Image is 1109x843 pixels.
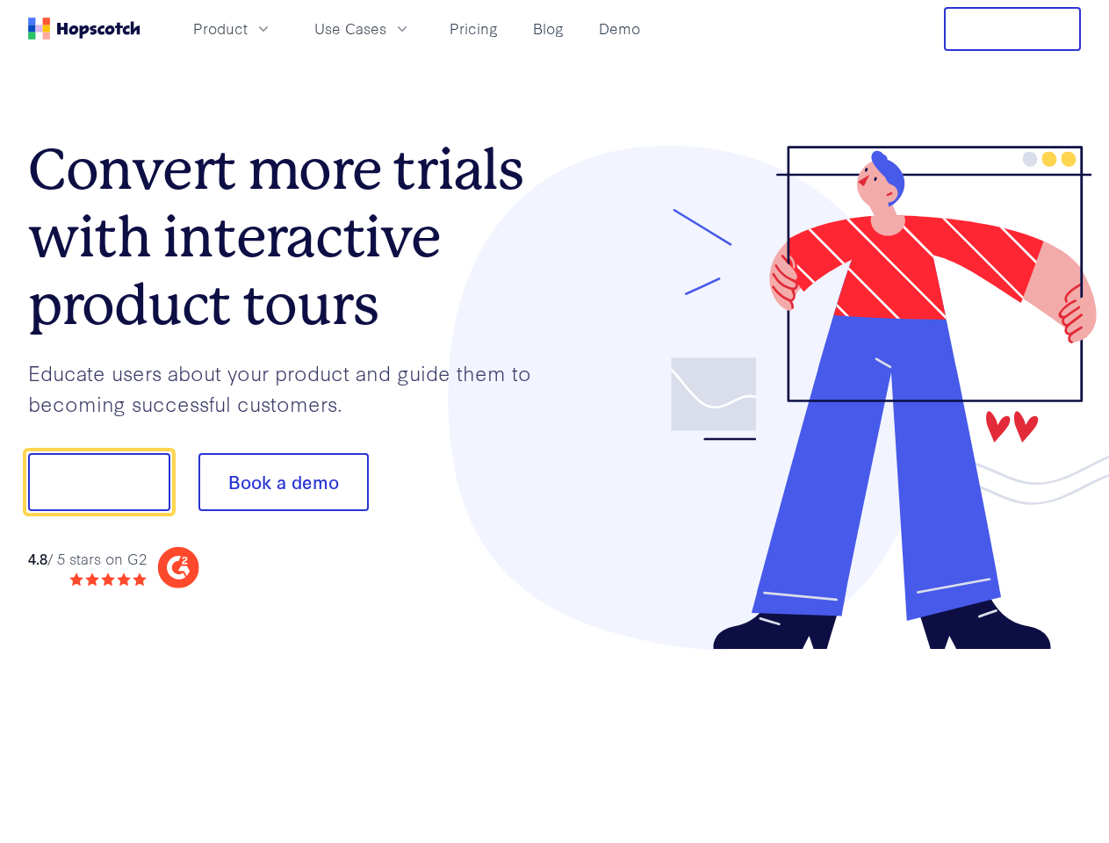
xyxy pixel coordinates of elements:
a: Home [28,18,140,40]
span: Use Cases [314,18,386,40]
h1: Convert more trials with interactive product tours [28,136,555,338]
button: Product [183,14,283,43]
button: Book a demo [198,453,369,511]
button: Use Cases [304,14,421,43]
button: Free Trial [944,7,1081,51]
button: Show me! [28,453,170,511]
div: / 5 stars on G2 [28,548,147,570]
p: Educate users about your product and guide them to becoming successful customers. [28,357,555,418]
span: Product [193,18,248,40]
a: Demo [592,14,647,43]
strong: 4.8 [28,548,47,568]
a: Pricing [443,14,505,43]
a: Blog [526,14,571,43]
